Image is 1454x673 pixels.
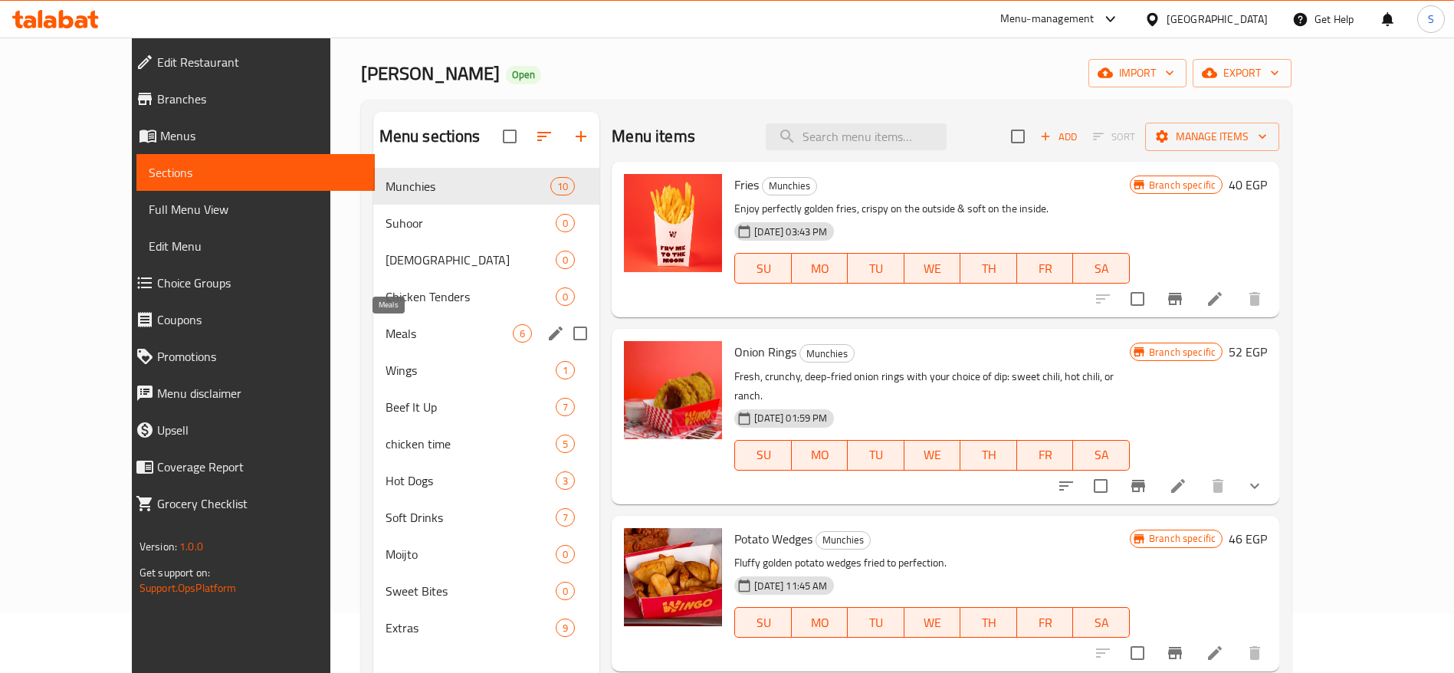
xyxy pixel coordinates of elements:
button: WE [904,607,961,638]
button: TH [960,440,1017,471]
img: Onion Rings [624,341,722,439]
span: 3 [556,474,574,488]
span: 10 [551,179,574,194]
span: Onion Rings [734,340,796,363]
button: delete [1236,281,1273,317]
span: MO [798,612,842,634]
span: Menu disclaimer [157,384,363,402]
a: Edit Restaurant [123,44,375,80]
button: delete [1200,468,1236,504]
span: Select to update [1121,283,1154,315]
svg: Show Choices [1246,477,1264,495]
span: TU [854,444,898,466]
span: Moijto [386,545,556,563]
span: 1.0.0 [179,537,203,556]
span: MO [798,258,842,280]
span: Select section first [1083,125,1145,149]
span: Grocery Checklist [157,494,363,513]
a: Edit menu item [1206,290,1224,308]
button: Manage items [1145,123,1279,151]
span: WE [911,612,955,634]
span: chicken time [386,435,556,453]
span: FR [1023,444,1068,466]
a: Upsell [123,412,375,448]
button: export [1193,59,1292,87]
a: Full Menu View [136,191,375,228]
span: Hot Dogs [386,471,556,490]
button: SU [734,253,791,284]
button: WE [904,440,961,471]
span: 0 [556,253,574,268]
p: Enjoy perfectly golden fries, crispy on the outside & soft on the inside. [734,199,1130,218]
div: items [556,435,575,453]
button: sort-choices [1048,468,1085,504]
span: Select section [1002,120,1034,153]
div: items [556,508,575,527]
span: SA [1079,612,1124,634]
span: 1 [556,363,574,378]
a: Sections [136,154,375,191]
span: Sweet Bites [386,582,556,600]
button: TH [960,253,1017,284]
span: WE [911,444,955,466]
span: Sort sections [526,118,563,155]
button: Branch-specific-item [1120,468,1157,504]
div: [GEOGRAPHIC_DATA] [1167,11,1268,28]
a: Menu disclaimer [123,375,375,412]
span: Manage items [1157,127,1267,146]
button: TH [960,607,1017,638]
span: 0 [556,547,574,562]
div: items [556,619,575,637]
span: Munchies [763,177,816,195]
span: 7 [556,510,574,525]
a: Branches [123,80,375,117]
span: [DEMOGRAPHIC_DATA] [386,251,556,269]
span: Add [1038,128,1079,146]
span: Branches [157,90,363,108]
a: Coupons [123,301,375,338]
span: Chicken Tenders [386,287,556,306]
span: Branch specific [1143,531,1222,546]
button: show more [1236,468,1273,504]
div: Beef It Up7 [373,389,600,425]
span: Promotions [157,347,363,366]
span: Coupons [157,310,363,329]
div: Sweet Bites0 [373,573,600,609]
span: Potato Wedges [734,527,812,550]
span: Suhoor [386,214,556,232]
button: TU [848,607,904,638]
span: FR [1023,612,1068,634]
div: Munchies [386,177,550,195]
div: Munchies [816,531,871,550]
button: SA [1073,253,1130,284]
button: Branch-specific-item [1157,635,1193,671]
div: Munchies [799,344,855,363]
a: Edit Menu [136,228,375,264]
div: Open [506,66,541,84]
span: WE [911,258,955,280]
img: Potato Wedges [624,528,722,626]
div: Meals6edit [373,315,600,352]
a: Promotions [123,338,375,375]
div: [DEMOGRAPHIC_DATA]0 [373,241,600,278]
span: SA [1079,258,1124,280]
span: Soft Drinks [386,508,556,527]
div: items [556,361,575,379]
button: edit [544,322,567,345]
span: SU [741,612,785,634]
div: Beef It Up [386,398,556,416]
div: items [556,582,575,600]
span: Add item [1034,125,1083,149]
span: Edit Menu [149,237,363,255]
a: Edit menu item [1169,477,1187,495]
div: Extras9 [373,609,600,646]
span: Wings [386,361,556,379]
a: Support.OpsPlatform [139,578,237,598]
h6: 40 EGP [1229,174,1267,195]
span: Version: [139,537,177,556]
span: SA [1079,444,1124,466]
a: Choice Groups [123,264,375,301]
